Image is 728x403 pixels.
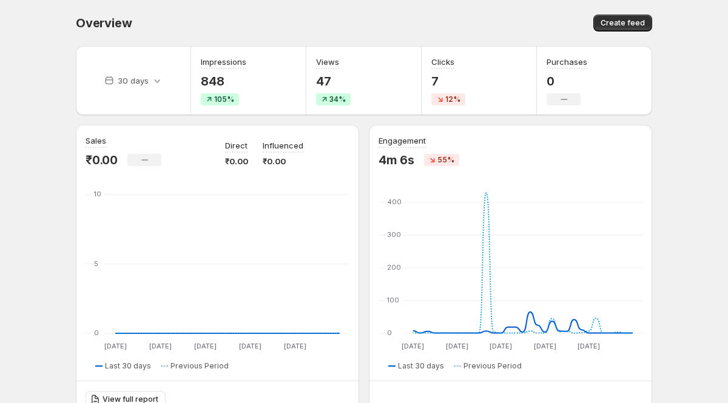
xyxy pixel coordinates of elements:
[201,56,246,68] h3: Impressions
[387,296,399,304] text: 100
[445,95,460,104] span: 12%
[446,342,468,350] text: [DATE]
[387,263,401,271] text: 200
[387,328,392,337] text: 0
[431,74,465,88] p: 7
[86,153,118,167] p: ₹0.00
[214,95,234,104] span: 105%
[316,74,351,88] p: 47
[94,190,101,198] text: 10
[547,74,587,88] p: 0
[149,342,172,350] text: [DATE]
[402,342,424,350] text: [DATE]
[94,328,99,337] text: 0
[437,155,454,165] span: 55%
[329,95,346,104] span: 34%
[387,198,402,206] text: 400
[76,16,132,30] span: Overview
[316,56,339,68] h3: Views
[194,342,217,350] text: [DATE]
[104,342,127,350] text: [DATE]
[86,135,106,147] h3: Sales
[387,230,401,239] text: 300
[463,361,522,371] span: Previous Period
[201,74,246,88] p: 848
[398,361,444,371] span: Last 30 days
[118,75,149,87] p: 30 days
[578,342,600,350] text: [DATE]
[431,56,454,68] h3: Clicks
[284,342,306,350] text: [DATE]
[263,155,303,167] p: ₹0.00
[490,342,512,350] text: [DATE]
[601,18,645,28] span: Create feed
[547,56,587,68] h3: Purchases
[239,342,261,350] text: [DATE]
[593,15,652,32] button: Create feed
[225,155,248,167] p: ₹0.00
[379,135,426,147] h3: Engagement
[263,139,303,152] p: Influenced
[94,259,98,268] text: 5
[170,361,229,371] span: Previous Period
[225,139,248,152] p: Direct
[534,342,556,350] text: [DATE]
[105,361,151,371] span: Last 30 days
[379,153,414,167] p: 4m 6s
